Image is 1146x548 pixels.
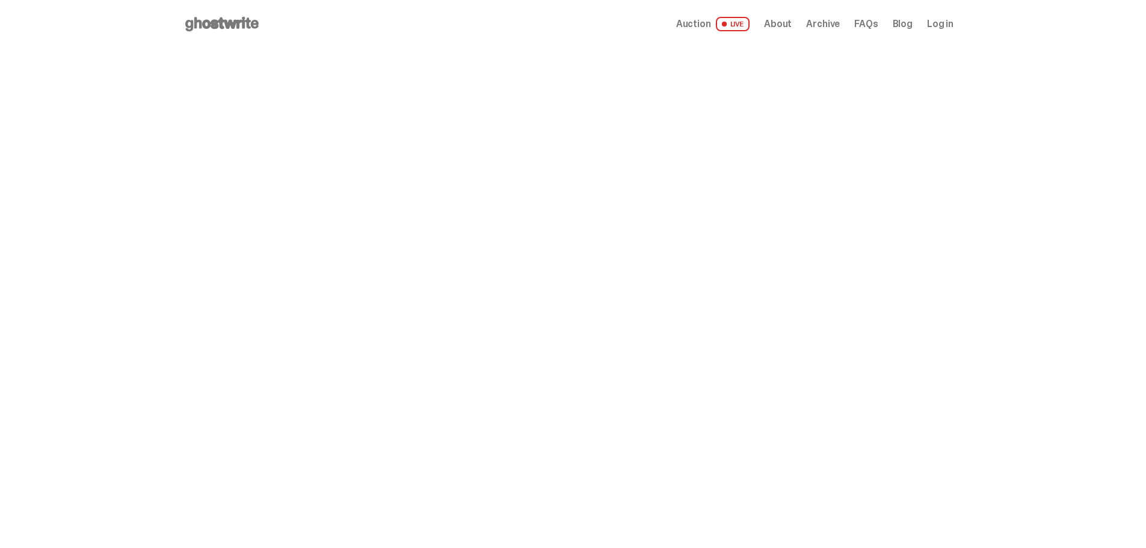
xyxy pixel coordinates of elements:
a: Log in [927,19,953,29]
a: Auction LIVE [676,17,750,31]
a: Blog [893,19,913,29]
a: Archive [806,19,840,29]
a: FAQs [854,19,878,29]
a: About [764,19,792,29]
span: LIVE [716,17,750,31]
span: Auction [676,19,711,29]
